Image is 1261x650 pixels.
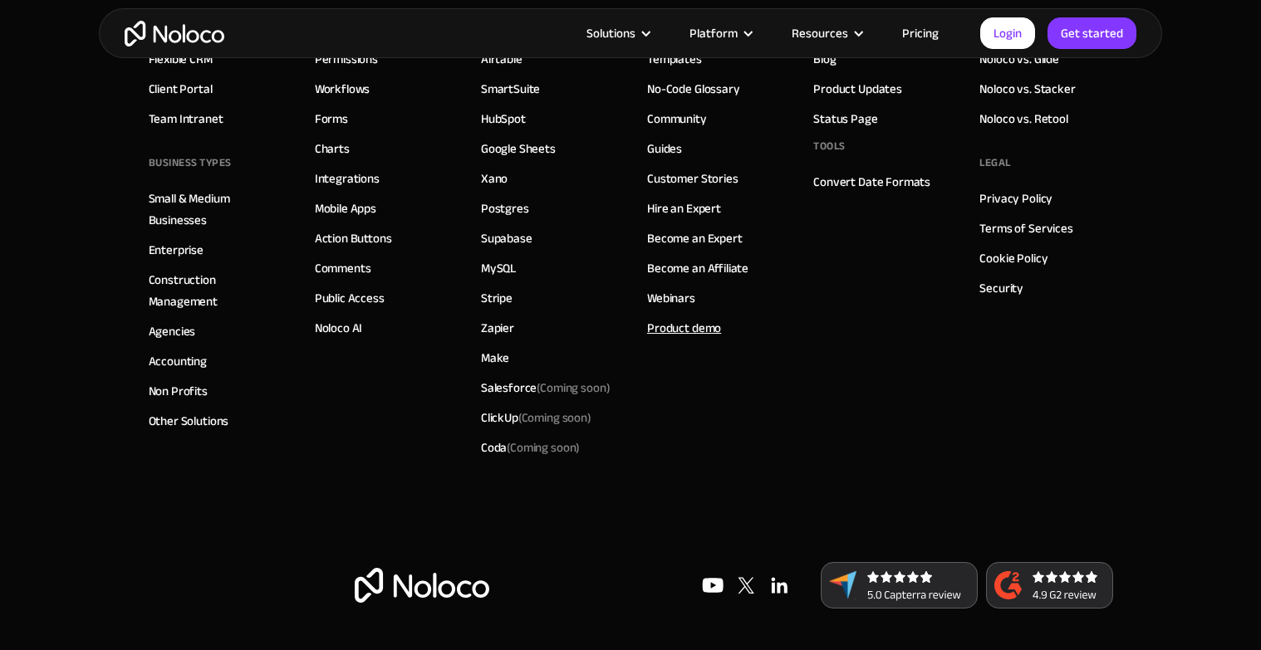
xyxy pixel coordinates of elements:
[813,134,846,159] div: Tools
[689,22,738,44] div: Platform
[566,22,669,44] div: Solutions
[149,48,213,70] a: Flexible CRM
[507,436,580,459] span: (Coming soon)
[1048,17,1136,49] a: Get started
[792,22,848,44] div: Resources
[813,78,902,100] a: Product Updates
[481,287,513,309] a: Stripe
[149,188,282,231] a: Small & Medium Businesses
[481,227,532,249] a: Supabase
[315,138,350,159] a: Charts
[149,108,223,130] a: Team Intranet
[149,150,232,175] div: BUSINESS TYPES
[315,227,392,249] a: Action Buttons
[647,138,682,159] a: Guides
[125,21,224,46] a: home
[149,78,213,100] a: Client Portal
[771,22,881,44] div: Resources
[481,198,529,219] a: Postgres
[481,48,523,70] a: Airtable
[881,22,959,44] a: Pricing
[979,217,1072,239] a: Terms of Services
[315,108,348,130] a: Forms
[149,350,208,372] a: Accounting
[481,407,591,428] div: ClickUp
[481,257,516,279] a: MySQL
[669,22,771,44] div: Platform
[315,287,385,309] a: Public Access
[518,406,591,429] span: (Coming soon)
[315,48,378,70] a: Permissions
[149,269,282,312] a: Construction Management
[149,320,196,342] a: Agencies
[647,198,721,219] a: Hire an Expert
[979,78,1075,100] a: Noloco vs. Stacker
[647,108,707,130] a: Community
[979,48,1059,70] a: Noloco vs. Glide
[979,150,1011,175] div: Legal
[481,168,508,189] a: Xano
[647,168,738,189] a: Customer Stories
[149,239,204,261] a: Enterprise
[481,377,611,398] div: Salesforce
[979,247,1048,269] a: Cookie Policy
[980,17,1035,49] a: Login
[813,48,836,70] a: Blog
[586,22,635,44] div: Solutions
[647,317,721,339] a: Product demo
[647,257,748,279] a: Become an Affiliate
[315,317,363,339] a: Noloco AI
[315,198,376,219] a: Mobile Apps
[481,317,514,339] a: Zapier
[481,108,526,130] a: HubSpot
[149,410,229,432] a: Other Solutions
[481,78,541,100] a: SmartSuite
[481,347,509,369] a: Make
[149,380,208,402] a: Non Profits
[647,48,702,70] a: Templates
[813,108,877,130] a: Status Page
[315,257,371,279] a: Comments
[647,78,740,100] a: No-Code Glossary
[481,437,580,458] div: Coda
[315,78,370,100] a: Workflows
[647,287,695,309] a: Webinars
[647,227,743,249] a: Become an Expert
[979,108,1067,130] a: Noloco vs. Retool
[315,168,380,189] a: Integrations
[979,277,1023,299] a: Security
[813,171,930,193] a: Convert Date Formats
[481,138,556,159] a: Google Sheets
[537,376,610,399] span: (Coming soon)
[979,188,1052,209] a: Privacy Policy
